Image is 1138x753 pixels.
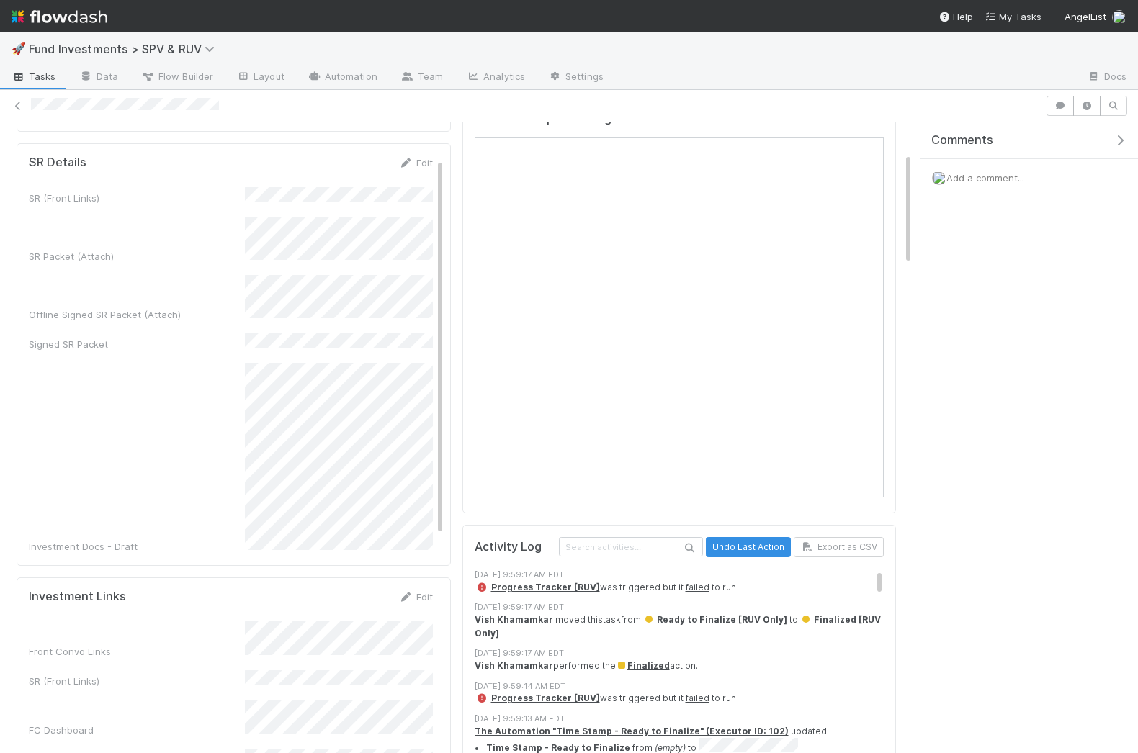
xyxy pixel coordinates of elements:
[29,539,245,554] div: Investment Docs - Draft
[29,590,126,604] h5: Investment Links
[475,726,789,736] a: The Automation "Time Stamp - Ready to Finalize" (Executor ID: 102)
[706,537,791,557] button: Undo Last Action
[389,66,454,89] a: Team
[794,537,884,557] button: Export as CSV
[643,614,787,625] span: Ready to Finalize [RUV Only]
[932,171,946,185] img: avatar_2de93f86-b6c7-4495-bfe2-fb093354a53c.png
[29,249,245,263] div: SR Packet (Attach)
[946,172,1024,184] span: Add a comment...
[29,723,245,737] div: FC Dashboard
[29,337,245,351] div: Signed SR Packet
[475,569,884,581] div: [DATE] 9:59:17 AM EDT
[537,66,615,89] a: Settings
[938,9,973,24] div: Help
[475,713,884,725] div: [DATE] 9:59:13 AM EDT
[29,191,245,205] div: SR (Front Links)
[475,659,884,672] div: performed the action.
[1075,66,1138,89] a: Docs
[399,157,433,168] a: Edit
[985,9,1041,24] a: My Tasks
[475,647,884,659] div: [DATE] 9:59:17 AM EDT
[475,540,557,554] h5: Activity Log
[68,66,130,89] a: Data
[29,155,86,170] h5: SR Details
[141,69,213,84] span: Flow Builder
[475,693,736,703] span: was triggered but it to run
[1065,11,1106,22] span: AngelList
[475,680,884,693] div: [DATE] 9:59:14 AM EDT
[475,601,884,613] div: [DATE] 9:59:17 AM EDT
[12,69,56,84] span: Tasks
[29,307,245,322] div: Offline Signed SR Packet (Attach)
[225,66,296,89] a: Layout
[475,614,553,625] strong: Vish Khamamkar
[931,133,993,148] span: Comments
[475,660,553,671] strong: Vish Khamamkar
[29,644,245,659] div: Front Convo Links
[559,537,703,556] input: Search activities...
[1112,10,1126,24] img: avatar_2de93f86-b6c7-4495-bfe2-fb093354a53c.png
[29,42,222,56] span: Fund Investments > SPV & RUV
[985,11,1041,22] span: My Tasks
[686,582,709,592] a: failed
[454,66,537,89] a: Analytics
[12,4,107,29] img: logo-inverted-e16ddd16eac7371096b0.svg
[399,591,433,603] a: Edit
[475,613,884,640] div: moved this task from to
[296,66,389,89] a: Automation
[491,693,600,703] a: Progress Tracker [RUV]
[12,42,26,55] span: 🚀
[475,614,881,638] span: Finalized [RUV Only]
[29,674,245,688] div: SR (Front Links)
[686,693,709,703] a: failed
[616,660,670,671] a: Finalized
[130,66,225,89] a: Flow Builder
[475,582,736,592] span: was triggered but it to run
[491,582,600,592] a: Progress Tracker [RUV]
